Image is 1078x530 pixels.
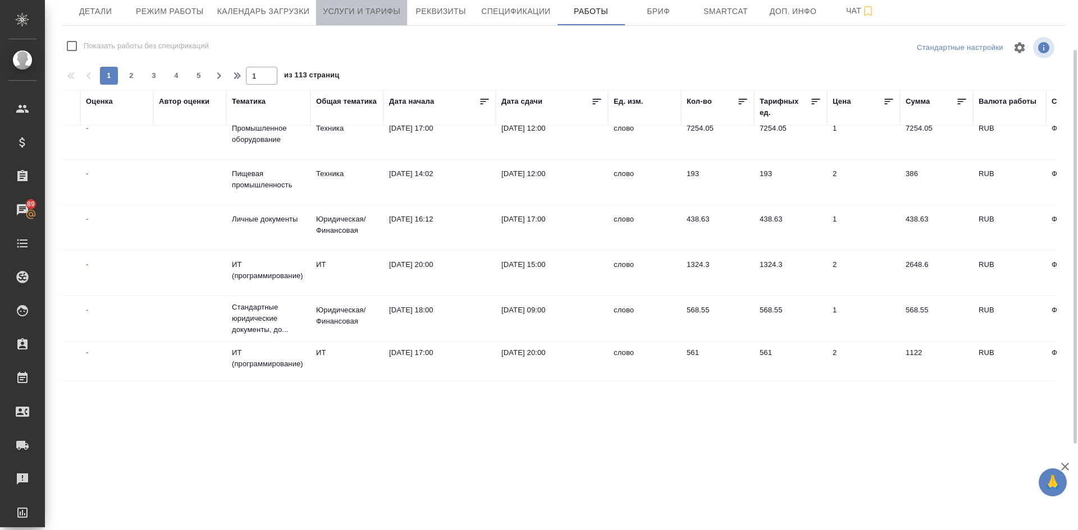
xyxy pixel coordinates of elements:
[1006,34,1033,61] span: Настроить таблицу
[608,117,681,156] td: слово
[681,208,754,247] td: 438.63
[906,96,930,107] div: Сумма
[827,208,900,247] td: 1
[20,199,42,210] span: 89
[766,4,820,19] span: Доп. инфо
[86,348,88,357] a: -
[84,40,209,52] span: Показать работы без спецификаций
[383,117,496,156] td: [DATE] 17:00
[190,70,208,81] span: 5
[564,4,618,19] span: Работы
[979,96,1036,107] div: Валюта работы
[760,96,810,118] div: Тарифных ед.
[86,169,88,178] a: -
[217,4,310,19] span: Календарь загрузки
[754,163,827,202] td: 193
[681,163,754,202] td: 193
[122,70,140,81] span: 2
[145,67,163,85] button: 3
[232,168,305,191] p: Пищевая промышленность
[973,163,1046,202] td: RUB
[827,342,900,381] td: 2
[167,70,185,81] span: 4
[496,254,608,293] td: [DATE] 15:00
[973,342,1046,381] td: RUB
[3,196,42,224] a: 89
[232,96,266,107] div: Тематика
[310,342,383,381] td: ИТ
[699,4,753,19] span: Smartcat
[383,342,496,381] td: [DATE] 17:00
[232,123,305,145] p: Промышленное оборудование
[608,254,681,293] td: слово
[496,299,608,338] td: [DATE] 09:00
[681,342,754,381] td: 561
[973,117,1046,156] td: RUB
[900,163,973,202] td: 386
[861,4,875,18] svg: Подписаться
[323,4,400,19] span: Услуги и тарифы
[496,117,608,156] td: [DATE] 12:00
[608,299,681,338] td: слово
[632,4,686,19] span: Бриф
[159,96,209,107] div: Автор оценки
[900,208,973,247] td: 438.63
[754,254,827,293] td: 1324.3
[681,254,754,293] td: 1324.3
[145,70,163,81] span: 3
[754,342,827,381] td: 561
[754,117,827,156] td: 7254.05
[608,342,681,381] td: слово
[86,215,88,223] a: -
[232,259,305,282] p: ИТ (программирование)
[973,254,1046,293] td: RUB
[501,96,542,107] div: Дата сдачи
[383,163,496,202] td: [DATE] 14:02
[481,4,550,19] span: Спецификации
[136,4,204,19] span: Режим работы
[316,96,377,107] div: Общая тематика
[496,342,608,381] td: [DATE] 20:00
[754,299,827,338] td: 568.55
[383,299,496,338] td: [DATE] 18:00
[754,208,827,247] td: 438.63
[608,163,681,202] td: слово
[68,4,122,19] span: Детали
[86,124,88,132] a: -
[232,347,305,370] p: ИТ (программирование)
[827,299,900,338] td: 1
[310,208,383,247] td: Юридическая/Финансовая
[86,306,88,314] a: -
[310,163,383,202] td: Техника
[834,4,888,18] span: Чат
[681,299,754,338] td: 568.55
[310,299,383,338] td: Юридическая/Финансовая
[383,254,496,293] td: [DATE] 20:00
[833,96,851,107] div: Цена
[232,214,305,225] p: Личные документы
[681,117,754,156] td: 7254.05
[284,68,339,85] span: из 113 страниц
[827,254,900,293] td: 2
[310,254,383,293] td: ИТ
[1033,37,1057,58] span: Посмотреть информацию
[86,260,88,269] a: -
[687,96,712,107] div: Кол-во
[1039,468,1067,496] button: 🙏
[232,302,305,335] p: Стандартные юридические документы, до...
[86,96,113,107] div: Оценка
[900,254,973,293] td: 2648.6
[914,39,1006,57] div: split button
[900,299,973,338] td: 568.55
[167,67,185,85] button: 4
[973,208,1046,247] td: RUB
[122,67,140,85] button: 2
[608,208,681,247] td: слово
[900,342,973,381] td: 1122
[190,67,208,85] button: 5
[383,208,496,247] td: [DATE] 16:12
[900,117,973,156] td: 7254.05
[496,163,608,202] td: [DATE] 12:00
[389,96,434,107] div: Дата начала
[614,96,643,107] div: Ед. изм.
